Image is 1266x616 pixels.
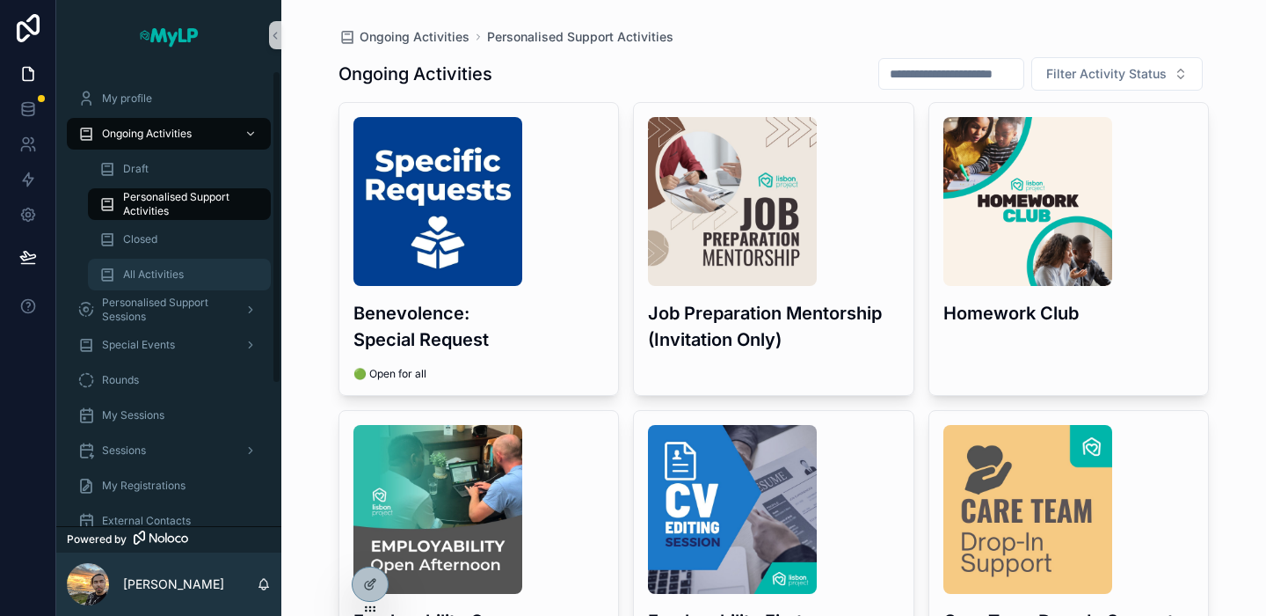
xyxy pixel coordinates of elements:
img: BENEVOLENCE-(1).jpg [353,117,522,286]
div: scrollable content [56,70,281,526]
span: Personalised Support Activities [123,190,253,218]
a: HWC-Logo---Main-Version.pngHomework Club [928,102,1210,396]
a: My Registrations [67,470,271,502]
button: Select Button [1031,57,1203,91]
span: All Activities [123,268,184,282]
span: External Contacts [102,514,191,528]
a: External Contacts [67,505,271,537]
a: Rounds [67,364,271,396]
p: [PERSON_NAME] [123,576,224,593]
span: Sessions [102,444,146,458]
a: Sessions [67,435,271,466]
img: HWC-Logo---Main-Version.png [943,117,1112,286]
span: Ongoing Activities [360,28,469,46]
a: Special Events [67,329,271,361]
a: job-preparation-mentorship.jpgJob Preparation Mentorship (Invitation Only) [633,102,914,396]
span: My profile [102,92,152,106]
span: Special Events [102,338,175,352]
a: Ongoing Activities [67,118,271,150]
span: Closed [123,232,157,246]
h1: Ongoing Activities [338,62,492,86]
h3: Homework Club [943,300,1195,326]
a: Personalised Support Sessions [67,294,271,326]
a: Ongoing Activities [338,28,469,46]
a: Draft [88,153,271,185]
img: Employability-open-afternoon.jpg [353,425,522,594]
a: Closed [88,224,271,255]
h3: Benevolence: Special Request [353,300,605,353]
span: Personalised Support Sessions [102,296,230,324]
span: Rounds [102,373,139,387]
span: Powered by [67,532,127,546]
a: Personalised Support Activities [88,188,271,220]
span: Filter Activity Status [1046,65,1167,83]
span: 🟢 Open for all [353,367,605,381]
img: CV-Editing-Session.jpg [648,425,817,594]
span: My Registrations [102,479,186,493]
a: My profile [67,83,271,114]
img: App logo [138,21,200,49]
a: BENEVOLENCE-(1).jpgBenevolence: Special Request🟢 Open for all [338,102,620,396]
span: Ongoing Activities [102,127,192,141]
h3: Job Preparation Mentorship (Invitation Only) [648,300,899,353]
a: My Sessions [67,400,271,431]
a: Personalised Support Activities [487,28,673,46]
span: My Sessions [102,408,164,422]
span: Draft [123,162,149,176]
img: job-preparation-mentorship.jpg [648,117,817,286]
a: All Activities [88,259,271,290]
a: Powered by [56,526,281,553]
img: CARE.jpg [943,425,1112,594]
